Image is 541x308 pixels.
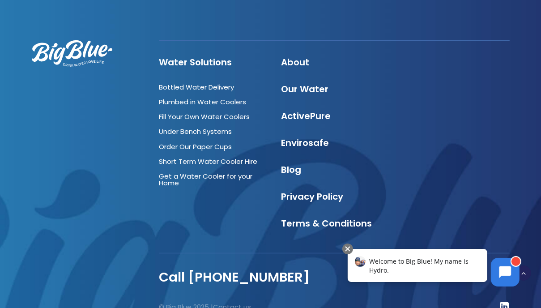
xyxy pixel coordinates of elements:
a: Order Our Paper Cups [159,142,232,151]
iframe: Chatbot [338,242,528,295]
a: Terms & Conditions [281,217,372,230]
a: About [281,56,310,68]
h4: Water Solutions [159,57,265,68]
a: Blog [281,163,302,176]
a: Plumbed in Water Coolers [159,97,247,107]
a: Fill Your Own Water Coolers [159,112,250,121]
a: Our Water [281,83,329,95]
a: Short Term Water Cooler Hire [159,157,258,166]
a: Under Bench Systems [159,127,232,136]
a: Bottled Water Delivery [159,82,234,92]
a: ActivePure [281,110,331,122]
a: Call [PHONE_NUMBER] [159,268,310,286]
a: Privacy Policy [281,190,344,203]
a: Envirosafe [281,137,329,149]
a: Get a Water Cooler for your Home [159,171,253,188]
